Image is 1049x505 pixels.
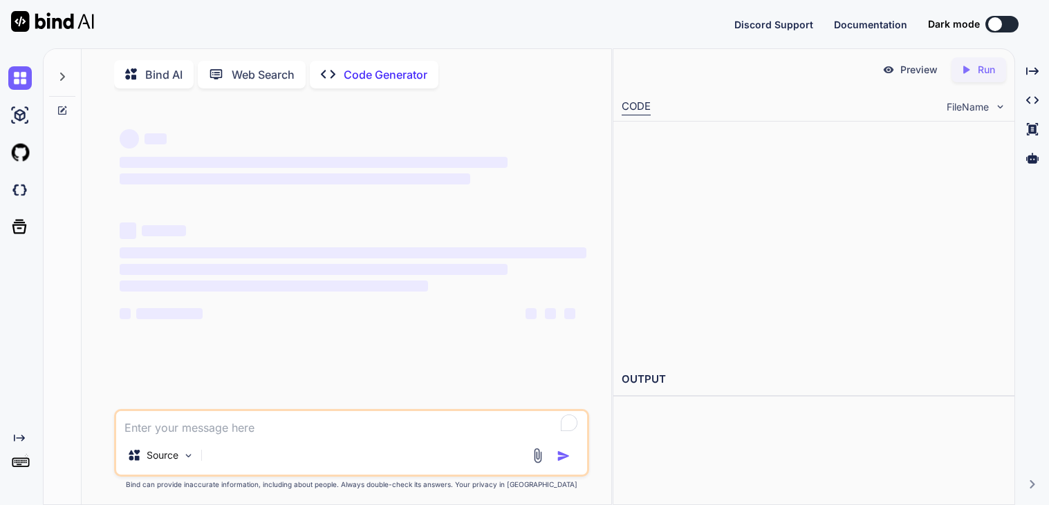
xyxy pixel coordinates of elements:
[8,141,32,164] img: githubLight
[232,66,295,83] p: Web Search
[530,448,546,464] img: attachment
[120,173,470,184] span: ‌
[622,99,651,115] div: CODE
[120,129,139,149] span: ‌
[900,63,938,77] p: Preview
[734,19,813,30] span: Discord Support
[120,222,136,239] span: ‌
[120,157,507,168] span: ‌
[994,101,1006,113] img: chevron down
[978,63,995,77] p: Run
[145,133,167,144] span: ‌
[114,479,589,490] p: Bind can provide inaccurate information, including about people. Always double-check its answers....
[147,448,178,462] p: Source
[834,19,907,30] span: Documentation
[834,17,907,32] button: Documentation
[142,225,186,236] span: ‌
[120,264,507,275] span: ‌
[116,411,587,436] textarea: To enrich screen reader interactions, please activate Accessibility in Grammarly extension settings
[183,450,194,461] img: Pick Models
[613,363,1014,396] h2: OUTPUT
[928,17,980,31] span: Dark mode
[145,66,183,83] p: Bind AI
[526,308,537,319] span: ‌
[120,247,586,258] span: ‌
[8,66,32,90] img: chat
[120,280,428,292] span: ‌
[120,308,131,319] span: ‌
[545,308,556,319] span: ‌
[8,104,32,127] img: ai-studio
[344,66,427,83] p: Code Generator
[564,308,575,319] span: ‌
[8,178,32,202] img: darkCloudIdeIcon
[947,100,989,114] span: FileName
[11,11,94,32] img: Bind AI
[557,449,570,463] img: icon
[136,308,203,319] span: ‌
[882,64,895,76] img: preview
[734,17,813,32] button: Discord Support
